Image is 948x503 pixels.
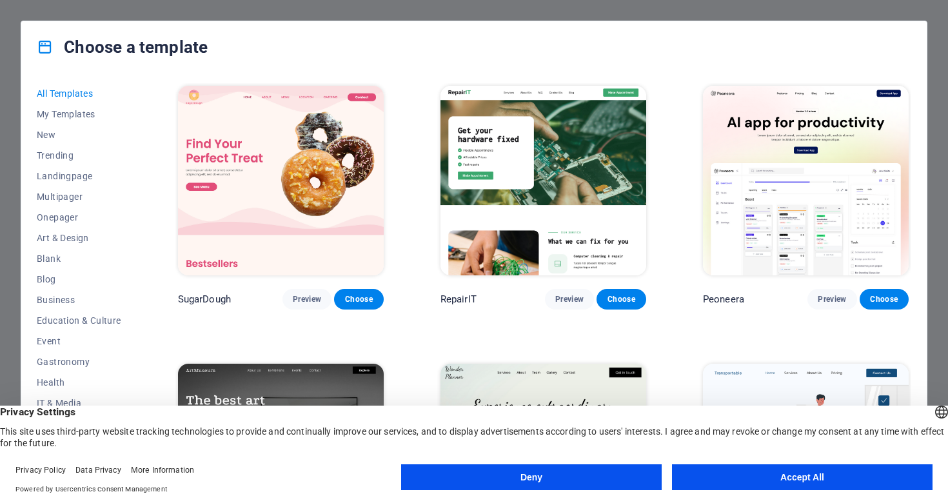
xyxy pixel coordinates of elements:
button: Event [37,331,121,351]
button: My Templates [37,104,121,124]
button: Business [37,290,121,310]
span: Business [37,295,121,305]
button: Choose [860,289,909,310]
button: Education & Culture [37,310,121,331]
img: RepairIT [440,86,646,275]
button: Multipager [37,186,121,207]
button: Blank [37,248,121,269]
button: Gastronomy [37,351,121,372]
span: Health [37,377,121,388]
span: IT & Media [37,398,121,408]
img: Peoneera [703,86,909,275]
span: Choose [607,294,635,304]
button: Onepager [37,207,121,228]
button: Preview [807,289,856,310]
span: Preview [818,294,846,304]
h4: Choose a template [37,37,208,57]
span: All Templates [37,88,121,99]
p: SugarDough [178,293,231,306]
button: Art & Design [37,228,121,248]
span: New [37,130,121,140]
span: My Templates [37,109,121,119]
button: Preview [282,289,331,310]
span: Event [37,336,121,346]
button: New [37,124,121,145]
button: Choose [597,289,646,310]
p: Peoneera [703,293,744,306]
span: Preview [555,294,584,304]
span: Blog [37,274,121,284]
span: Choose [344,294,373,304]
button: Trending [37,145,121,166]
span: Preview [293,294,321,304]
button: Blog [37,269,121,290]
span: Onepager [37,212,121,222]
img: SugarDough [178,86,384,275]
button: Health [37,372,121,393]
span: Blank [37,253,121,264]
button: Preview [545,289,594,310]
button: All Templates [37,83,121,104]
span: Gastronomy [37,357,121,367]
span: Education & Culture [37,315,121,326]
button: Choose [334,289,383,310]
span: Choose [870,294,898,304]
button: Landingpage [37,166,121,186]
span: Multipager [37,192,121,202]
span: Art & Design [37,233,121,243]
span: Landingpage [37,171,121,181]
button: IT & Media [37,393,121,413]
p: RepairIT [440,293,477,306]
span: Trending [37,150,121,161]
